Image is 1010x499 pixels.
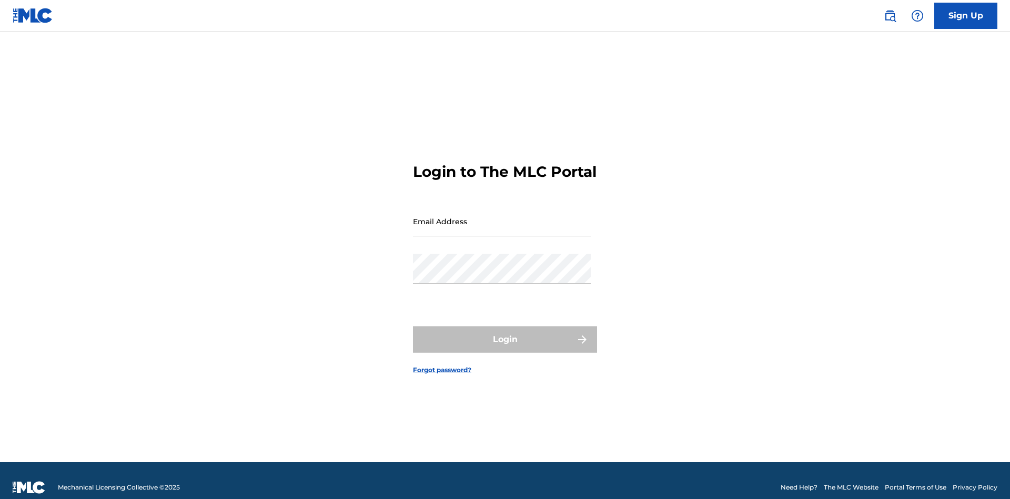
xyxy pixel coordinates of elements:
a: Need Help? [781,483,817,492]
img: MLC Logo [13,8,53,23]
img: help [911,9,924,22]
iframe: Chat Widget [957,448,1010,499]
a: Forgot password? [413,365,471,375]
a: Public Search [880,5,901,26]
img: search [884,9,896,22]
a: Portal Terms of Use [885,483,946,492]
h3: Login to The MLC Portal [413,163,597,181]
img: logo [13,481,45,494]
a: The MLC Website [824,483,878,492]
span: Mechanical Licensing Collective © 2025 [58,483,180,492]
div: Help [907,5,928,26]
a: Privacy Policy [953,483,997,492]
a: Sign Up [934,3,997,29]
